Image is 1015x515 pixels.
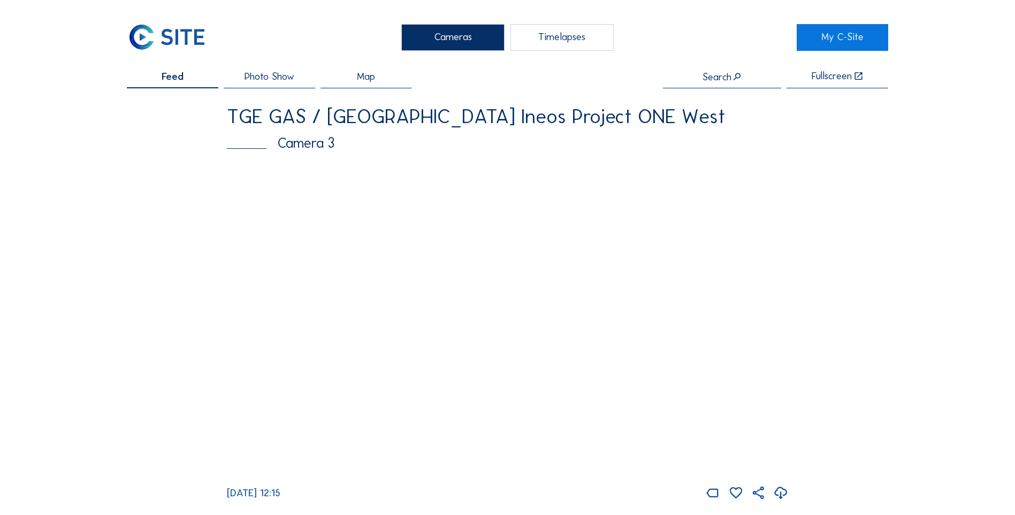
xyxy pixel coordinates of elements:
[227,162,788,478] img: Image
[245,72,294,82] span: Photo Show
[227,487,280,499] span: [DATE] 12:15
[162,72,184,82] span: Feed
[227,107,788,127] div: TGE GAS / [GEOGRAPHIC_DATA] Ineos Project ONE West
[227,136,788,150] div: Camera 3
[127,24,207,51] img: C-SITE Logo
[127,24,218,51] a: C-SITE Logo
[357,72,375,82] span: Map
[812,71,852,82] div: Fullscreen
[510,24,614,51] div: Timelapses
[401,24,505,51] div: Cameras
[797,24,888,51] a: My C-Site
